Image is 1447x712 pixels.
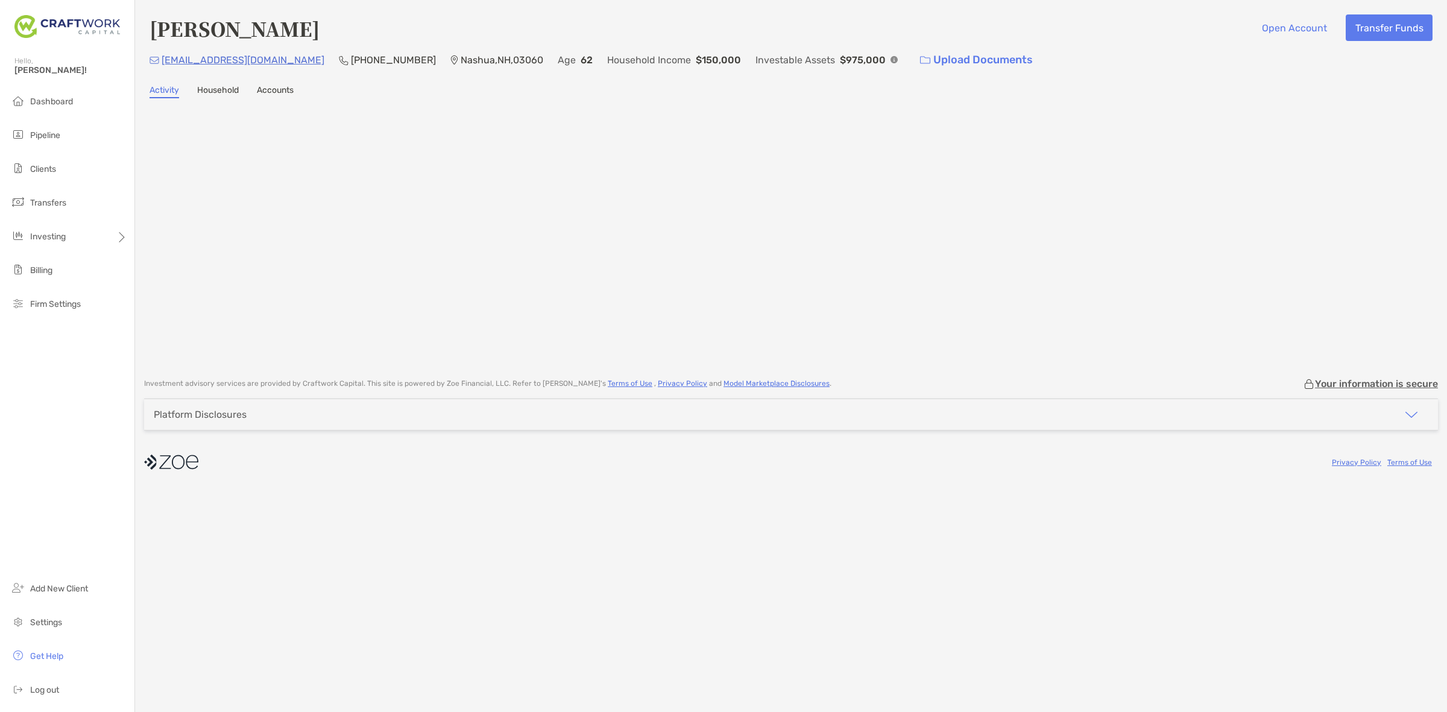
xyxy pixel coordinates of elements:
img: clients icon [11,161,25,175]
img: company logo [144,449,198,476]
img: pipeline icon [11,127,25,142]
a: Terms of Use [1387,458,1432,467]
a: Privacy Policy [658,379,707,388]
a: Household [197,85,239,98]
img: firm-settings icon [11,296,25,310]
a: Accounts [257,85,294,98]
p: Investable Assets [755,52,835,68]
span: Investing [30,232,66,242]
span: Pipeline [30,130,60,140]
p: $975,000 [840,52,886,68]
span: Transfers [30,198,66,208]
button: Transfer Funds [1346,14,1433,41]
a: Upload Documents [912,47,1041,73]
p: $150,000 [696,52,741,68]
span: Dashboard [30,96,73,107]
img: logout icon [11,682,25,696]
img: investing icon [11,228,25,243]
p: Investment advisory services are provided by Craftwork Capital . This site is powered by Zoe Fina... [144,379,831,388]
img: dashboard icon [11,93,25,108]
p: Age [558,52,576,68]
img: button icon [920,56,930,65]
span: Get Help [30,651,63,661]
p: [EMAIL_ADDRESS][DOMAIN_NAME] [162,52,324,68]
p: Your information is secure [1315,378,1438,389]
img: Location Icon [450,55,458,65]
img: Email Icon [150,57,159,64]
span: Clients [30,164,56,174]
p: Nashua , NH , 03060 [461,52,543,68]
a: Privacy Policy [1332,458,1381,467]
button: Open Account [1252,14,1336,41]
p: Household Income [607,52,691,68]
a: Model Marketplace Disclosures [723,379,830,388]
img: settings icon [11,614,25,629]
img: billing icon [11,262,25,277]
span: Billing [30,265,52,276]
a: Activity [150,85,179,98]
span: Settings [30,617,62,628]
span: Firm Settings [30,299,81,309]
img: transfers icon [11,195,25,209]
h4: [PERSON_NAME] [150,14,320,42]
p: [PHONE_NUMBER] [351,52,436,68]
img: Info Icon [891,56,898,63]
span: [PERSON_NAME]! [14,65,127,75]
span: Add New Client [30,584,88,594]
img: Zoe Logo [14,5,120,48]
p: 62 [581,52,593,68]
div: Platform Disclosures [154,409,247,420]
a: Terms of Use [608,379,652,388]
img: Phone Icon [339,55,348,65]
span: Log out [30,685,59,695]
img: get-help icon [11,648,25,663]
img: icon arrow [1404,408,1419,422]
img: add_new_client icon [11,581,25,595]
